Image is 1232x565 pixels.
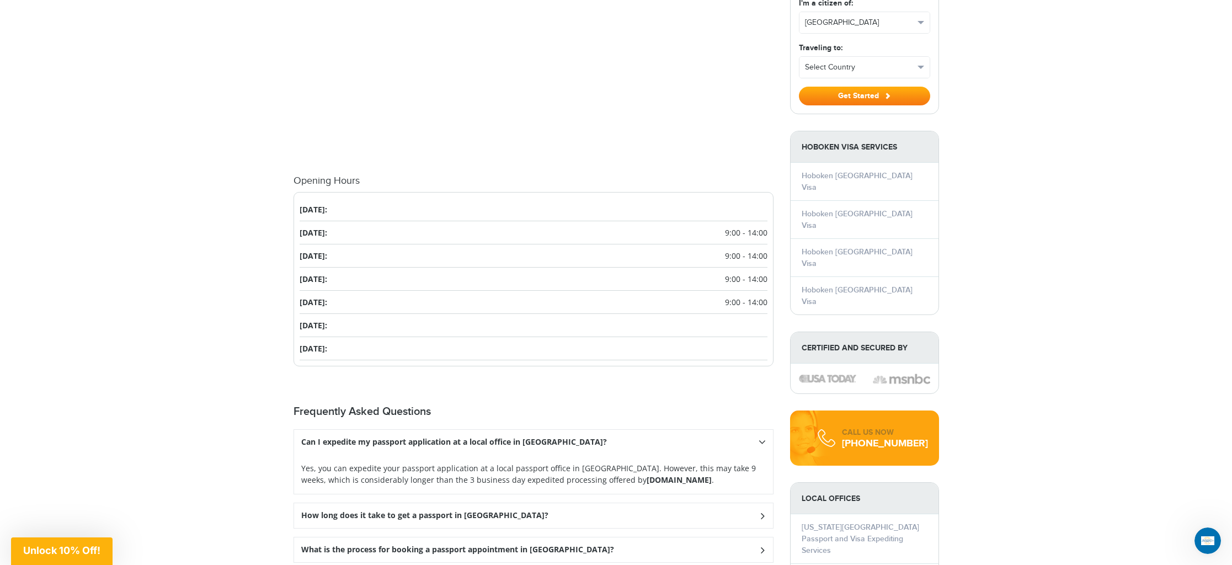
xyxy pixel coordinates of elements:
span: 9:00 - 14:00 [725,296,767,308]
img: image description [799,375,856,382]
a: [US_STATE][GEOGRAPHIC_DATA] Passport and Visa Expediting Services [802,523,919,555]
h2: Frequently Asked Questions [294,405,774,418]
h4: Opening Hours [294,175,774,186]
span: [GEOGRAPHIC_DATA] [805,17,914,28]
button: Select Country [799,57,930,78]
button: Get Started [799,87,930,105]
iframe: Intercom live chat [1194,527,1221,554]
strong: Hoboken Visa Services [791,131,938,163]
a: Hoboken [GEOGRAPHIC_DATA] Visa [802,171,913,192]
h3: How long does it take to get a passport in [GEOGRAPHIC_DATA]? [301,511,548,520]
li: [DATE]: [300,291,767,314]
div: Unlock 10% Off! [11,537,113,565]
span: Unlock 10% Off! [23,545,100,556]
div: CALL US NOW [842,427,928,438]
button: [GEOGRAPHIC_DATA] [799,12,930,33]
li: [DATE]: [300,244,767,268]
h3: Can I expedite my passport application at a local office in [GEOGRAPHIC_DATA]? [301,438,607,447]
h3: What is the process for booking a passport appointment in [GEOGRAPHIC_DATA]? [301,545,614,555]
span: 9:00 - 14:00 [725,273,767,285]
strong: Certified and Secured by [791,332,938,364]
span: Select Country [805,62,914,73]
li: [DATE]: [300,314,767,337]
a: Hoboken [GEOGRAPHIC_DATA] Visa [802,209,913,230]
p: Yes, you can expedite your passport application at a local passport office in [GEOGRAPHIC_DATA]. ... [301,462,766,486]
a: Hoboken [GEOGRAPHIC_DATA] Visa [802,285,913,306]
a: Hoboken [GEOGRAPHIC_DATA] Visa [802,247,913,268]
strong: [DOMAIN_NAME] [647,475,712,485]
div: [PHONE_NUMBER] [842,438,928,449]
span: 9:00 - 14:00 [725,227,767,238]
li: [DATE]: [300,221,767,244]
label: Traveling to: [799,42,842,54]
strong: LOCAL OFFICES [791,483,938,514]
li: [DATE]: [300,198,767,221]
span: 9:00 - 14:00 [725,250,767,262]
li: [DATE]: [300,268,767,291]
li: [DATE]: [300,337,767,360]
img: image description [873,372,930,386]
